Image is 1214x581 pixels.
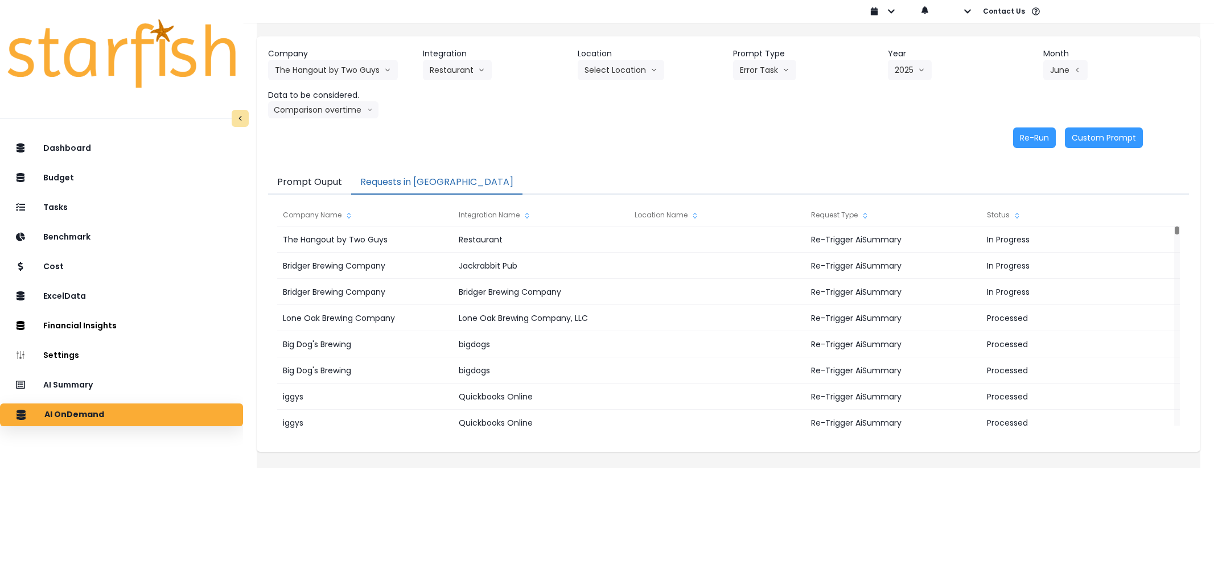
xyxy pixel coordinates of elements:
svg: arrow left line [1074,64,1081,76]
svg: arrow down line [783,64,789,76]
div: bigdogs [453,357,628,384]
svg: arrow down line [478,64,485,76]
svg: arrow down line [918,64,925,76]
p: AI OnDemand [44,410,104,420]
div: bigdogs [453,331,628,357]
button: Prompt Ouput [268,171,351,195]
svg: sort [861,211,870,220]
button: Requests in [GEOGRAPHIC_DATA] [351,171,522,195]
svg: arrow down line [384,64,391,76]
svg: sort [1013,211,1022,220]
div: Re-Trigger AiSummary [805,384,981,410]
div: Quickbooks Online [453,410,628,436]
div: In Progress [981,279,1157,305]
div: iggys [277,384,452,410]
div: Re-Trigger AiSummary [805,331,981,357]
p: Budget [43,173,74,183]
div: Big Dog's Brewing [277,331,452,357]
div: Bridger Brewing Company [277,279,452,305]
div: In Progress [981,253,1157,279]
div: Bridger Brewing Company [453,279,628,305]
div: iggys [277,410,452,436]
p: AI Summary [43,380,93,390]
div: Re-Trigger AiSummary [805,253,981,279]
div: Re-Trigger AiSummary [805,410,981,436]
div: Big Dog's Brewing [277,357,452,384]
div: Bridger Brewing Company [277,253,452,279]
button: Restaurantarrow down line [423,60,492,80]
button: Error Taskarrow down line [733,60,796,80]
header: Month [1043,48,1189,60]
header: Company [268,48,414,60]
div: In Progress [981,226,1157,253]
div: Integration Name [453,204,628,226]
button: 2025arrow down line [888,60,932,80]
p: ExcelData [43,291,86,301]
svg: arrow down line [651,64,657,76]
div: Processed [981,305,1157,331]
header: Integration [423,48,569,60]
div: Lone Oak Brewing Company [277,305,452,331]
svg: sort [344,211,353,220]
button: Comparison overtimearrow down line [268,101,378,118]
p: Tasks [43,203,68,212]
header: Year [888,48,1034,60]
button: Junearrow left line [1043,60,1088,80]
svg: sort [690,211,699,220]
div: Re-Trigger AiSummary [805,226,981,253]
div: Processed [981,357,1157,384]
div: Re-Trigger AiSummary [805,357,981,384]
svg: arrow down line [367,104,373,116]
button: Select Locationarrow down line [578,60,664,80]
p: Dashboard [43,143,91,153]
svg: sort [522,211,532,220]
div: Processed [981,331,1157,357]
div: Location Name [629,204,804,226]
button: Re-Run [1013,127,1056,148]
div: The Hangout by Two Guys [277,226,452,253]
div: Processed [981,410,1157,436]
button: The Hangout by Two Guysarrow down line [268,60,398,80]
div: Status [981,204,1157,226]
header: Location [578,48,723,60]
div: Company Name [277,204,452,226]
div: Jackrabbit Pub [453,253,628,279]
header: Data to be considered. [268,89,414,101]
div: Quickbooks Online [453,384,628,410]
div: Re-Trigger AiSummary [805,305,981,331]
header: Prompt Type [733,48,879,60]
div: Request Type [805,204,981,226]
div: Restaurant [453,226,628,253]
p: Benchmark [43,232,90,242]
button: Custom Prompt [1065,127,1143,148]
div: Lone Oak Brewing Company, LLC [453,305,628,331]
div: Re-Trigger AiSummary [805,279,981,305]
div: Processed [981,384,1157,410]
p: Cost [43,262,64,271]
